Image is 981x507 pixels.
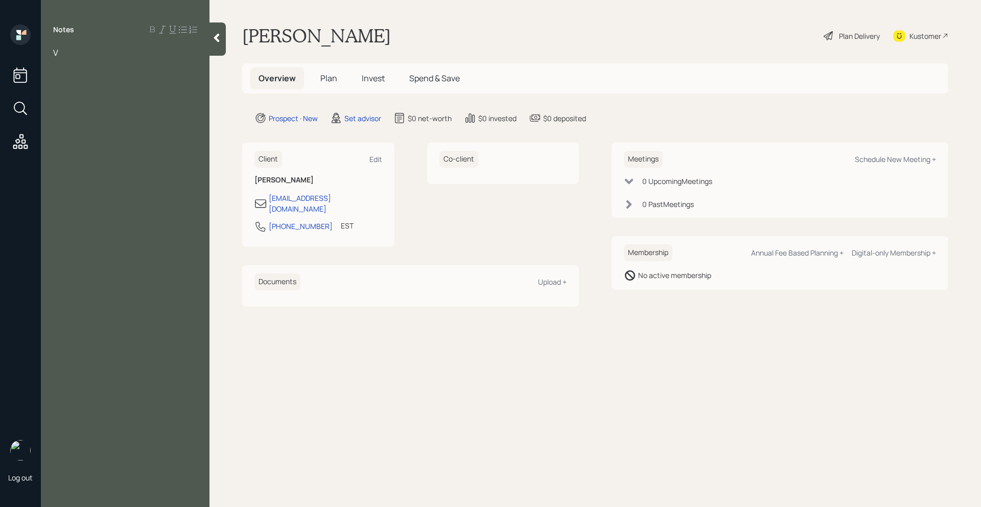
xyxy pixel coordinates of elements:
[259,73,296,84] span: Overview
[642,199,694,210] div: 0 Past Meeting s
[10,440,31,460] img: retirable_logo.png
[269,113,318,124] div: Prospect · New
[254,151,282,168] h6: Client
[269,221,333,232] div: [PHONE_NUMBER]
[839,31,880,41] div: Plan Delivery
[624,244,672,261] h6: Membership
[8,473,33,482] div: Log out
[409,73,460,84] span: Spend & Save
[341,220,354,231] div: EST
[53,25,74,35] label: Notes
[855,154,936,164] div: Schedule New Meeting +
[53,47,58,58] span: V
[254,176,382,185] h6: [PERSON_NAME]
[538,277,567,287] div: Upload +
[362,73,385,84] span: Invest
[543,113,586,124] div: $0 deposited
[408,113,452,124] div: $0 net-worth
[344,113,381,124] div: Set advisor
[369,154,382,164] div: Edit
[852,248,936,258] div: Digital-only Membership +
[478,113,517,124] div: $0 invested
[254,273,300,290] h6: Documents
[242,25,391,47] h1: [PERSON_NAME]
[638,270,711,281] div: No active membership
[909,31,941,41] div: Kustomer
[624,151,663,168] h6: Meetings
[439,151,478,168] h6: Co-client
[320,73,337,84] span: Plan
[751,248,844,258] div: Annual Fee Based Planning +
[269,193,382,214] div: [EMAIL_ADDRESS][DOMAIN_NAME]
[642,176,712,187] div: 0 Upcoming Meeting s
